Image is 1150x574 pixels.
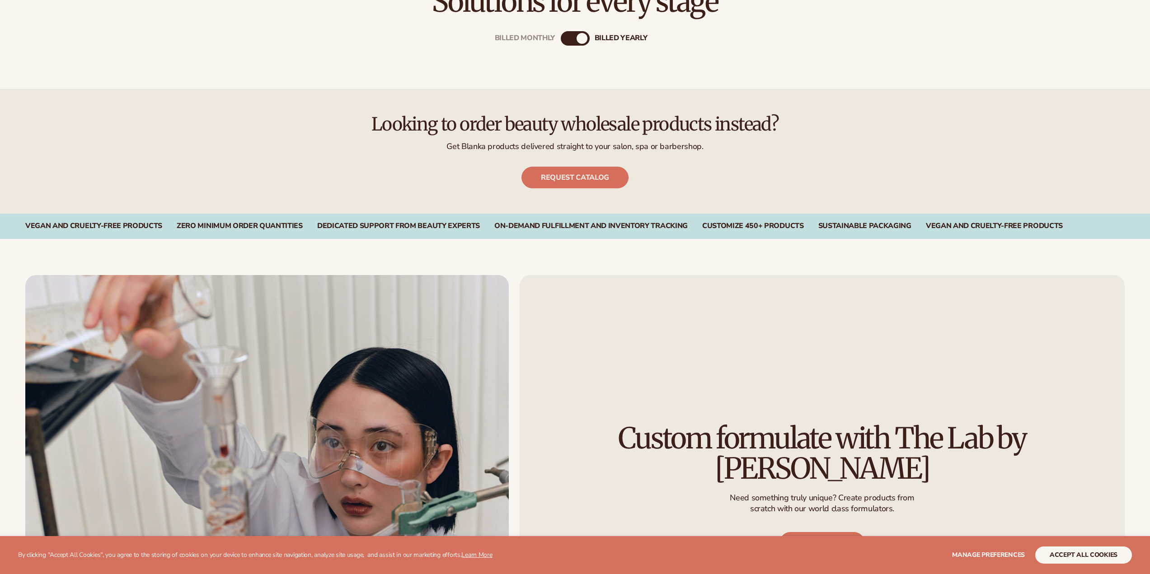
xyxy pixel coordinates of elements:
[177,222,303,230] div: Zero Minimum Order QuantitieS
[317,222,480,230] div: Dedicated Support From Beauty Experts
[1035,546,1132,564] button: accept all cookies
[952,546,1025,564] button: Manage preferences
[952,551,1025,559] span: Manage preferences
[545,423,1099,484] h2: Custom formulate with The Lab by [PERSON_NAME]
[521,167,629,188] a: Request catalog
[494,222,688,230] div: On-Demand Fulfillment and Inventory Tracking
[730,493,914,504] p: Need something truly unique? Create products from
[461,551,492,559] a: Learn More
[779,532,865,554] a: LEARN MORE
[926,222,1063,230] div: VEGAN AND CRUELTY-FREE PRODUCTS
[25,114,1125,134] h2: Looking to order beauty wholesale products instead?
[495,34,555,43] div: Billed Monthly
[702,222,804,230] div: CUSTOMIZE 450+ PRODUCTS
[730,504,914,514] p: scratch with our world class formulators.
[818,222,911,230] div: SUSTAINABLE PACKAGING
[25,222,162,230] div: Vegan and Cruelty-Free Products
[18,551,493,559] p: By clicking "Accept All Cookies", you agree to the storing of cookies on your device to enhance s...
[25,141,1125,152] p: Get Blanka products delivered straight to your salon, spa or barbershop.
[595,34,648,43] div: billed Yearly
